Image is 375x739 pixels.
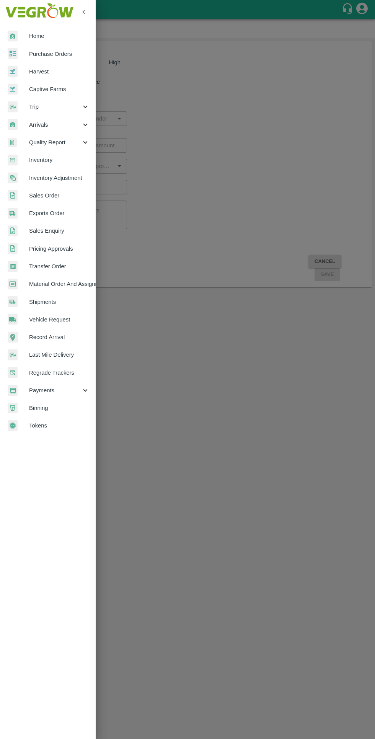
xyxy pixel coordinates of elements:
span: Quality Report [29,138,81,147]
img: whArrival [8,31,18,42]
img: whTransfer [8,261,18,272]
img: shipments [8,208,18,219]
span: Payments [29,386,81,395]
span: Captive Farms [29,85,90,93]
span: Sales Order [29,191,90,200]
img: whArrival [8,119,18,130]
img: sales [8,225,18,237]
img: vehicle [8,314,18,325]
span: Binning [29,404,90,412]
img: shipments [8,296,18,307]
img: tokens [8,420,18,431]
img: centralMaterial [8,279,18,290]
span: Shipments [29,298,90,306]
span: Inventory Adjustment [29,174,90,182]
span: Exports Order [29,209,90,217]
span: Trip [29,103,81,111]
img: delivery [8,101,18,113]
img: qualityReport [8,138,17,147]
span: Tokens [29,421,90,430]
img: whInventory [8,155,18,166]
img: harvest [8,66,18,77]
img: harvest [8,83,18,95]
span: Home [29,32,90,40]
img: payment [8,385,18,396]
img: delivery [8,349,18,361]
img: sales [8,190,18,201]
span: Record Arrival [29,333,90,341]
span: Vehicle Request [29,315,90,324]
span: Material Order And Assignment [29,280,90,288]
span: Inventory [29,156,90,164]
img: inventory [8,172,18,183]
span: Last Mile Delivery [29,351,90,359]
span: Transfer Order [29,262,90,271]
span: Regrade Trackers [29,369,90,377]
span: Purchase Orders [29,50,90,58]
span: Pricing Approvals [29,245,90,253]
img: recordArrival [8,332,18,343]
img: whTracker [8,367,18,378]
span: Harvest [29,67,90,76]
img: bin [8,403,18,413]
img: sales [8,243,18,254]
img: reciept [8,48,18,59]
span: Sales Enquiry [29,227,90,235]
span: Arrivals [29,121,81,129]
